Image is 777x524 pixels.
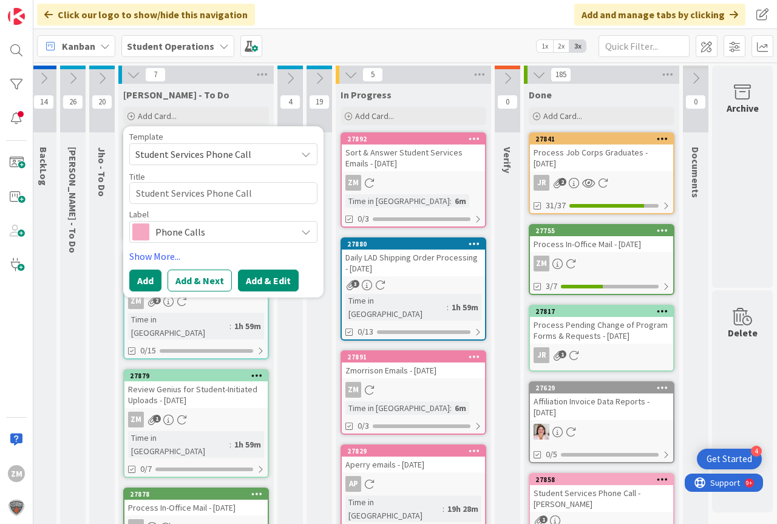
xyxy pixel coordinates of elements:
span: 0/13 [358,325,373,338]
div: Click our logo to show/hide this navigation [37,4,255,26]
div: ZM [128,293,144,309]
div: 27817 [535,307,673,316]
div: JR [534,175,549,191]
a: 27886Process LOA Forms / Requests / Returns - [DATE]ZMTime in [GEOGRAPHIC_DATA]:1h 59m0/15 [123,251,269,359]
span: 1 [153,415,161,423]
span: 2 [153,296,161,304]
div: Time in [GEOGRAPHIC_DATA] [345,495,443,522]
div: 27858 [535,475,673,484]
span: : [443,502,444,515]
label: Title [129,171,145,182]
div: 27878Process In-Office Mail - [DATE] [124,489,268,515]
span: 2 [558,178,566,186]
div: ZM [345,382,361,398]
span: Add Card... [355,111,394,121]
div: Delete [728,325,758,340]
span: 2x [553,40,569,52]
div: 27629 [535,384,673,392]
a: 27891Zmorrison Emails - [DATE]ZMTime in [GEOGRAPHIC_DATA]:6m0/3 [341,350,486,435]
span: 0/5 [546,448,557,461]
div: ZM [342,382,485,398]
div: 27891 [347,353,485,361]
span: 1 [558,350,566,358]
span: Kanban [62,39,95,53]
span: 3x [569,40,586,52]
span: 0/3 [358,420,369,432]
span: 1 [540,515,548,523]
div: 27892Sort & Answer Student Services Emails - [DATE] [342,134,485,171]
div: 27755 [535,226,673,235]
div: 27879Review Genius for Student-Initiated Uploads - [DATE] [124,370,268,408]
a: 27629Affiliation Invoice Data Reports - [DATE]EW0/5 [529,381,674,463]
div: Process Job Corps Graduates - [DATE] [530,145,673,171]
div: Affiliation Invoice Data Reports - [DATE] [530,393,673,420]
a: 27879Review Genius for Student-Initiated Uploads - [DATE]ZMTime in [GEOGRAPHIC_DATA]:1h 59m0/7 [123,369,269,478]
div: ZM [345,175,361,191]
button: Add [129,270,161,291]
span: 19 [309,95,330,109]
div: Review Genius for Student-Initiated Uploads - [DATE] [124,381,268,408]
div: Sort & Answer Student Services Emails - [DATE] [342,145,485,171]
span: Verify [501,147,514,173]
div: 19h 28m [444,502,481,515]
span: Zaida - To Do [123,89,229,101]
div: ZM [8,465,25,482]
div: AP [345,476,361,492]
div: 1h 59m [231,438,264,451]
div: 27891Zmorrison Emails - [DATE] [342,352,485,378]
span: Template [129,132,163,141]
span: : [447,301,449,314]
div: 27755Process In-Office Mail - [DATE] [530,225,673,252]
div: 27841Process Job Corps Graduates - [DATE] [530,134,673,171]
span: Add Card... [543,111,582,121]
img: Visit kanbanzone.com [8,8,25,25]
a: 27755Process In-Office Mail - [DATE]ZM3/7 [529,224,674,295]
div: Time in [GEOGRAPHIC_DATA] [345,294,447,321]
div: 27841 [530,134,673,145]
span: 3/7 [546,280,557,293]
div: Student Services Phone Call - [PERSON_NAME] [530,485,673,512]
div: 27880Daily LAD Shipping Order Processing - [DATE] [342,239,485,276]
div: Zmorrison Emails - [DATE] [342,362,485,378]
a: 27841Process Job Corps Graduates - [DATE]JR31/37 [529,132,674,214]
span: Emilie - To Do [67,147,79,253]
span: BackLog [38,147,50,186]
div: 27891 [342,352,485,362]
span: In Progress [341,89,392,101]
span: 0/7 [140,463,152,475]
div: 27629Affiliation Invoice Data Reports - [DATE] [530,383,673,420]
div: 9+ [61,5,67,15]
button: Add & Next [168,270,232,291]
span: Label [129,210,149,219]
span: : [450,401,452,415]
div: 27880 [347,240,485,248]
span: : [450,194,452,208]
div: 1h 59m [231,319,264,333]
span: Phone Calls [155,223,290,240]
img: avatar [8,499,25,516]
span: Jho - To Do [96,147,108,197]
img: EW [534,424,549,440]
div: JR [530,175,673,191]
div: 1h 59m [449,301,481,314]
span: 1x [537,40,553,52]
div: ZM [124,412,268,427]
span: 14 [33,95,54,109]
div: 27858Student Services Phone Call - [PERSON_NAME] [530,474,673,512]
div: 6m [452,401,469,415]
div: Archive [727,101,759,115]
span: Student Services Phone Call [135,146,287,162]
div: 27755 [530,225,673,236]
div: EW [530,424,673,440]
div: Time in [GEOGRAPHIC_DATA] [128,313,229,339]
div: 27879 [130,372,268,380]
span: 185 [551,67,571,82]
div: Process In-Office Mail - [DATE] [530,236,673,252]
div: ZM [534,256,549,271]
div: 27817 [530,306,673,317]
span: 0/15 [140,344,156,357]
div: AP [342,476,485,492]
button: Add & Edit [238,270,299,291]
div: Time in [GEOGRAPHIC_DATA] [345,401,450,415]
span: 7 [145,67,166,82]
